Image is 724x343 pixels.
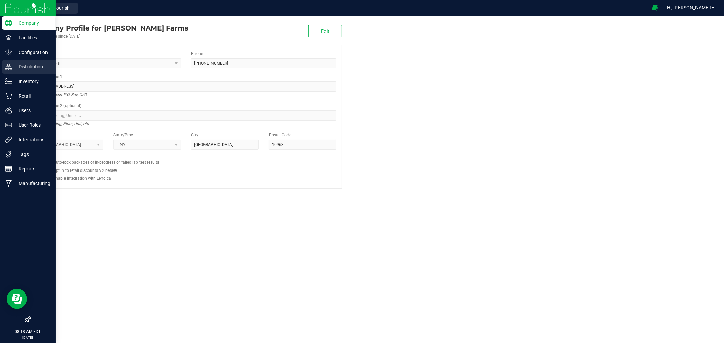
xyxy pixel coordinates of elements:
input: Address [36,81,336,92]
span: Hi, [PERSON_NAME]! [667,5,711,11]
label: Enable integration with Lendica [53,175,111,181]
input: City [191,140,259,150]
inline-svg: Integrations [5,136,12,143]
button: Edit [308,25,342,37]
label: Auto-lock packages of in-progress or failed lab test results [53,159,159,165]
h2: Configs [36,155,336,159]
p: Integrations [12,136,53,144]
p: Users [12,106,53,115]
iframe: Resource center [7,289,27,309]
label: Address Line 2 (optional) [36,103,81,109]
p: Company [12,19,53,27]
p: Retail [12,92,53,100]
inline-svg: Inventory [5,78,12,85]
div: Wessels Farms [30,23,188,33]
label: Opt in to retail discounts V2 beta [53,167,117,174]
label: Postal Code [269,132,291,138]
p: 08:18 AM EDT [3,329,53,335]
label: City [191,132,198,138]
p: [DATE] [3,335,53,340]
p: User Roles [12,121,53,129]
inline-svg: Configuration [5,49,12,56]
inline-svg: User Roles [5,122,12,128]
p: Manufacturing [12,179,53,187]
inline-svg: Retail [5,93,12,99]
p: Facilities [12,34,53,42]
inline-svg: Tags [5,151,12,158]
i: Street address, P.O. Box, C/O [36,90,87,99]
inline-svg: Company [5,20,12,26]
p: Reports [12,165,53,173]
p: Distribution [12,63,53,71]
div: Account active since [DATE] [30,33,188,39]
label: State/Prov [113,132,133,138]
i: Suite, Building, Floor, Unit, etc. [36,120,90,128]
span: Edit [321,28,329,34]
inline-svg: Reports [5,165,12,172]
input: Postal Code [269,140,336,150]
input: (123) 456-7890 [191,58,336,68]
p: Configuration [12,48,53,56]
inline-svg: Facilities [5,34,12,41]
inline-svg: Distribution [5,63,12,70]
span: Open Ecommerce Menu [647,1,663,15]
p: Tags [12,150,53,158]
p: Inventory [12,77,53,85]
inline-svg: Manufacturing [5,180,12,187]
label: Phone [191,51,203,57]
input: Suite, Building, Unit, etc. [36,110,336,121]
inline-svg: Users [5,107,12,114]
